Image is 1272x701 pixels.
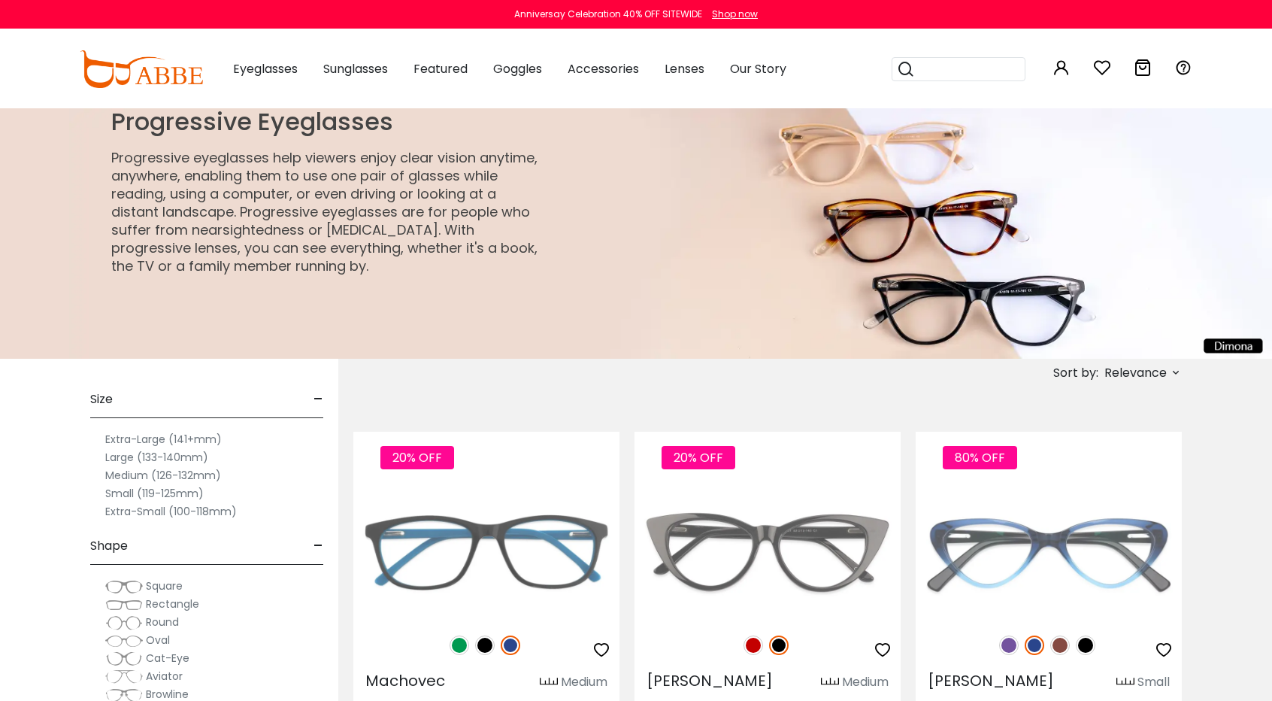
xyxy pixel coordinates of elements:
[665,60,704,77] span: Lenses
[105,615,143,630] img: Round.png
[105,633,143,648] img: Oval.png
[493,60,542,77] span: Goggles
[821,677,839,688] img: size ruler
[744,636,763,655] img: Red
[999,636,1019,655] img: Purple
[105,502,237,520] label: Extra-Small (100-118mm)
[146,615,179,630] span: Round
[647,670,773,691] span: [PERSON_NAME]
[105,430,222,448] label: Extra-Large (141+mm)
[1025,636,1044,655] img: Blue
[380,446,454,469] span: 20% OFF
[561,673,607,691] div: Medium
[313,381,323,417] span: -
[365,670,445,691] span: Machovec
[1104,360,1167,387] span: Relevance
[475,636,495,655] img: Black
[90,381,113,417] span: Size
[105,484,204,502] label: Small (119-125mm)
[540,677,558,688] img: size ruler
[1116,677,1134,688] img: size ruler
[146,669,183,684] span: Aviator
[928,670,1054,691] span: [PERSON_NAME]
[662,446,735,469] span: 20% OFF
[105,466,221,484] label: Medium (126-132mm)
[568,60,639,77] span: Accessories
[501,636,520,655] img: Blue
[146,596,199,611] span: Rectangle
[111,149,544,275] p: Progressive eyeglasses help viewers enjoy clear vision anytime, anywhere, enabling them to use on...
[1137,673,1170,691] div: Small
[313,528,323,564] span: -
[80,50,203,88] img: abbeglasses.com
[146,633,170,648] span: Oval
[105,669,143,684] img: Aviator.png
[730,60,786,77] span: Our Story
[233,60,298,77] span: Eyeglasses
[916,486,1182,619] img: Blue Hannah - Acetate ,Universal Bridge Fit
[105,651,143,666] img: Cat-Eye.png
[943,446,1017,469] span: 80% OFF
[514,8,702,21] div: Anniversay Celebration 40% OFF SITEWIDE
[90,528,128,564] span: Shape
[413,60,468,77] span: Featured
[1076,636,1095,655] img: Black
[111,108,544,136] h1: Progressive Eyeglasses
[69,108,1272,358] img: progressive eyeglasses
[634,486,901,619] img: Black Nora - Acetate ,Universal Bridge Fit
[146,651,189,666] span: Cat-Eye
[769,636,789,655] img: Black
[353,486,619,619] img: Blue Machovec - Acetate ,Universal Bridge Fit
[1050,636,1070,655] img: Brown
[1053,364,1098,381] span: Sort by:
[712,8,758,21] div: Shop now
[146,578,183,593] span: Square
[704,8,758,20] a: Shop now
[450,636,469,655] img: Green
[105,448,208,466] label: Large (133-140mm)
[105,579,143,594] img: Square.png
[323,60,388,77] span: Sunglasses
[105,597,143,612] img: Rectangle.png
[842,673,889,691] div: Medium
